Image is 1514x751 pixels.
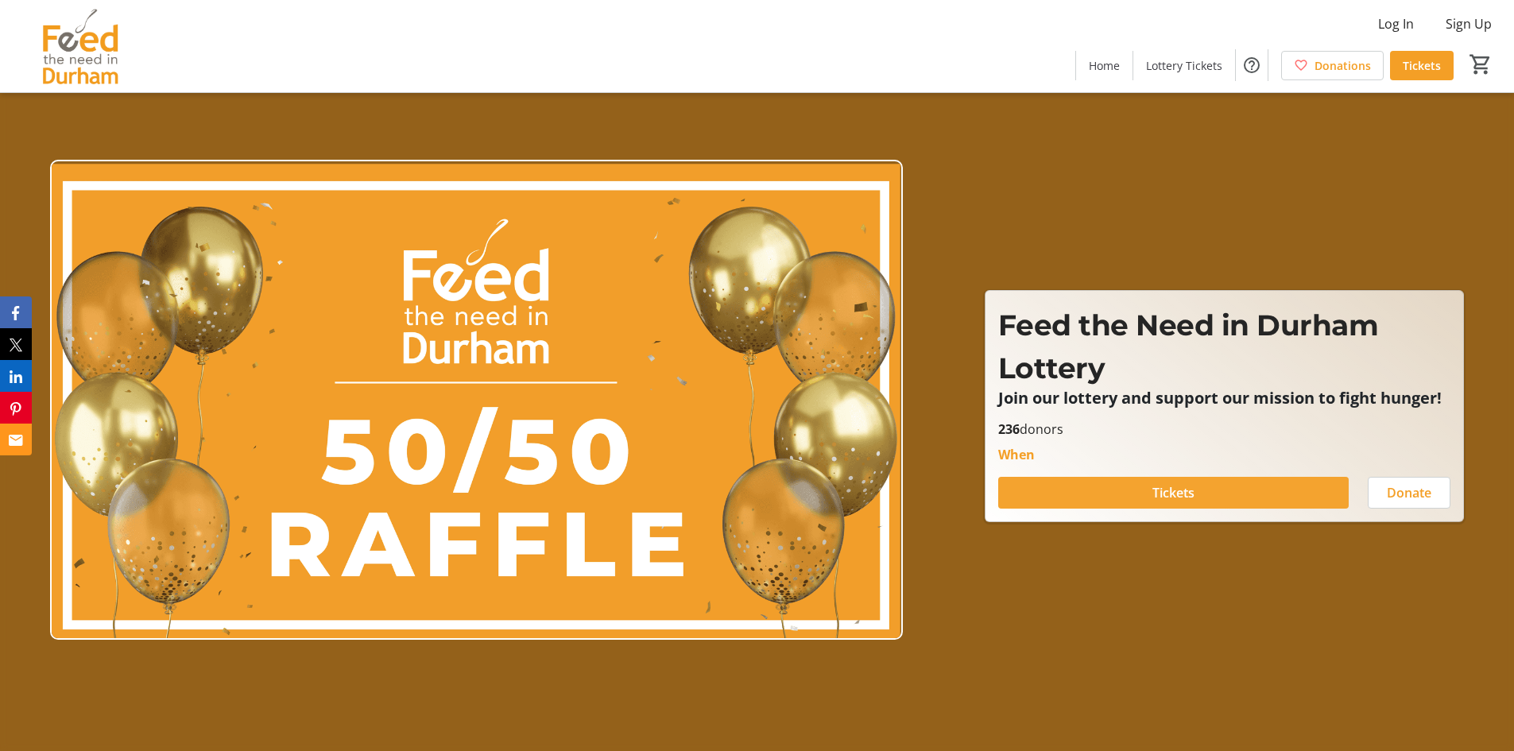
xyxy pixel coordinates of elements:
span: Tickets [1152,483,1195,502]
p: Join our lottery and support our mission to fight hunger! [998,389,1450,407]
button: Tickets [998,477,1349,509]
button: Donate [1368,477,1450,509]
button: Sign Up [1433,11,1504,37]
a: Lottery Tickets [1133,51,1235,80]
span: Log In [1378,14,1414,33]
b: 236 [998,420,1020,438]
a: Donations [1281,51,1384,80]
span: Feed the Need in Durham Lottery [998,308,1379,385]
p: donors [998,420,1450,439]
span: Home [1089,57,1120,74]
span: Lottery Tickets [1146,57,1222,74]
span: Donate [1387,483,1431,502]
button: Help [1236,49,1268,81]
img: Campaign CTA Media Photo [50,160,903,640]
a: Tickets [1390,51,1454,80]
a: Home [1076,51,1133,80]
div: When [998,445,1035,464]
button: Log In [1365,11,1427,37]
span: Tickets [1403,57,1441,74]
button: Cart [1466,50,1495,79]
span: Sign Up [1446,14,1492,33]
span: Donations [1315,57,1371,74]
img: Feed the Need in Durham's Logo [10,6,151,86]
